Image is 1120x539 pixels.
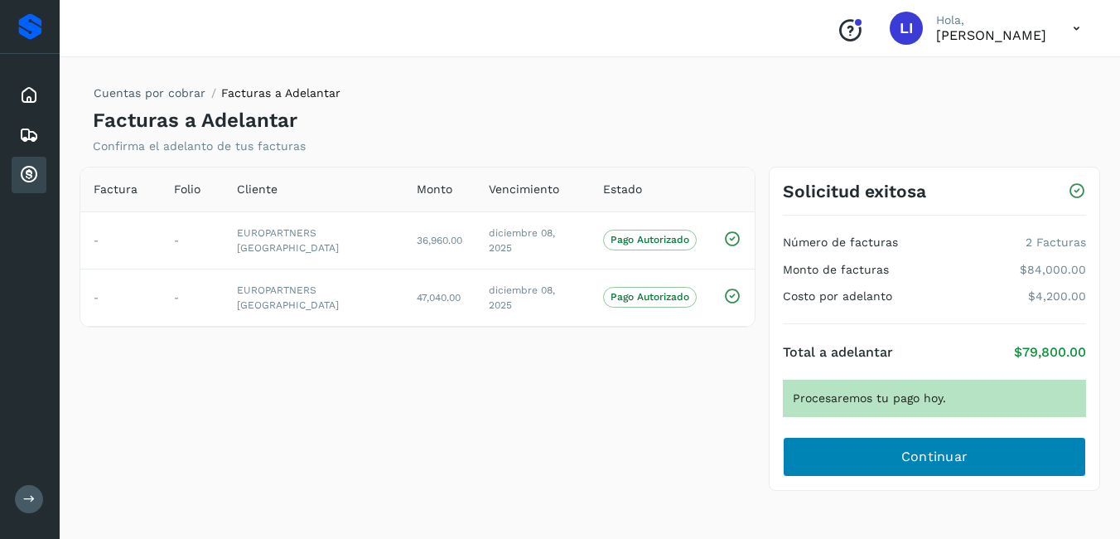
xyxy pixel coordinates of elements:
[224,211,403,269] td: EUROPARTNERS [GEOGRAPHIC_DATA]
[93,139,306,153] p: Confirma el adelanto de tus facturas
[1014,344,1086,360] p: $79,800.00
[221,86,340,100] span: Facturas a Adelantar
[936,27,1046,43] p: Lilian Ibarra Garcia
[93,109,297,133] h4: Facturas a Adelantar
[237,181,278,198] span: Cliente
[489,284,555,311] span: diciembre 08, 2025
[783,289,892,303] h4: Costo por adelanto
[417,181,452,198] span: Monto
[12,117,46,153] div: Embarques
[417,235,462,246] span: 36,960.00
[783,437,1086,477] button: Continuar
[93,85,340,109] nav: breadcrumb
[783,344,893,360] h4: Total a adelantar
[1026,236,1086,250] p: 2 Facturas
[489,227,555,254] span: diciembre 08, 2025
[174,181,200,198] span: Folio
[1020,263,1086,277] p: $84,000.00
[12,157,46,193] div: Cuentas por cobrar
[489,181,559,198] span: Vencimiento
[783,380,1086,417] div: Procesaremos tu pago hoy.
[80,269,161,326] td: -
[161,269,224,326] td: -
[901,448,968,466] span: Continuar
[94,181,138,198] span: Factura
[783,263,889,277] h4: Monto de facturas
[611,291,689,303] p: Pago Autorizado
[417,292,461,303] span: 47,040.00
[603,181,642,198] span: Estado
[611,234,689,245] p: Pago Autorizado
[1028,289,1086,303] p: $4,200.00
[80,211,161,269] td: -
[94,86,205,100] a: Cuentas por cobrar
[224,269,403,326] td: EUROPARTNERS [GEOGRAPHIC_DATA]
[161,211,224,269] td: -
[783,181,926,202] h3: Solicitud exitosa
[783,236,898,250] h4: Número de facturas
[12,77,46,114] div: Inicio
[936,13,1046,27] p: Hola,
